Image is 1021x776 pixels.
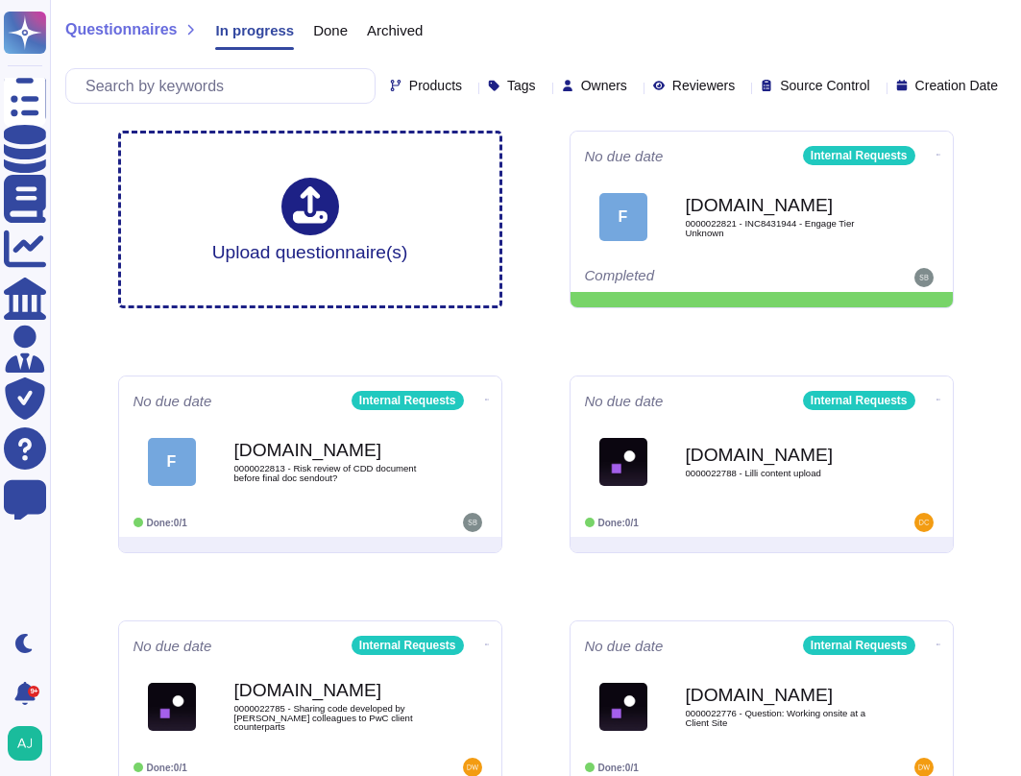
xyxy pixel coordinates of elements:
[367,23,423,37] span: Archived
[803,146,915,165] div: Internal Requests
[585,149,664,163] span: No due date
[234,704,426,732] span: 0000022785 - Sharing code developed by [PERSON_NAME] colleagues to PwC client counterparts
[914,268,934,287] img: user
[134,394,212,408] span: No due date
[352,636,464,655] div: Internal Requests
[686,219,878,237] span: 0000022821 - INC8431944 - Engage Tier Unknown
[65,22,177,37] span: Questionnaires
[4,722,56,764] button: user
[780,79,869,92] span: Source Control
[352,391,464,410] div: Internal Requests
[148,438,196,486] div: F
[134,639,212,653] span: No due date
[599,683,647,731] img: Logo
[585,639,664,653] span: No due date
[234,441,426,459] b: [DOMAIN_NAME]
[28,686,39,697] div: 9+
[76,69,375,103] input: Search by keywords
[915,79,998,92] span: Creation Date
[914,513,934,532] img: user
[148,683,196,731] img: Logo
[234,464,426,482] span: 0000022813 - Risk review of CDD document before final doc sendout?
[598,518,639,528] span: Done: 0/1
[598,763,639,773] span: Done: 0/1
[686,196,878,214] b: [DOMAIN_NAME]
[8,726,42,761] img: user
[585,268,820,287] div: Completed
[215,23,294,37] span: In progress
[507,79,536,92] span: Tags
[147,763,187,773] span: Done: 0/1
[599,438,647,486] img: Logo
[234,681,426,699] b: [DOMAIN_NAME]
[409,79,462,92] span: Products
[212,178,408,261] div: Upload questionnaire(s)
[686,469,878,478] span: 0000022788 - Lilli content upload
[147,518,187,528] span: Done: 0/1
[585,394,664,408] span: No due date
[686,686,878,704] b: [DOMAIN_NAME]
[581,79,627,92] span: Owners
[313,23,348,37] span: Done
[599,193,647,241] div: F
[803,391,915,410] div: Internal Requests
[672,79,735,92] span: Reviewers
[803,636,915,655] div: Internal Requests
[686,709,878,727] span: 0000022776 - Question: Working onsite at a Client Site
[463,513,482,532] img: user
[686,446,878,464] b: [DOMAIN_NAME]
